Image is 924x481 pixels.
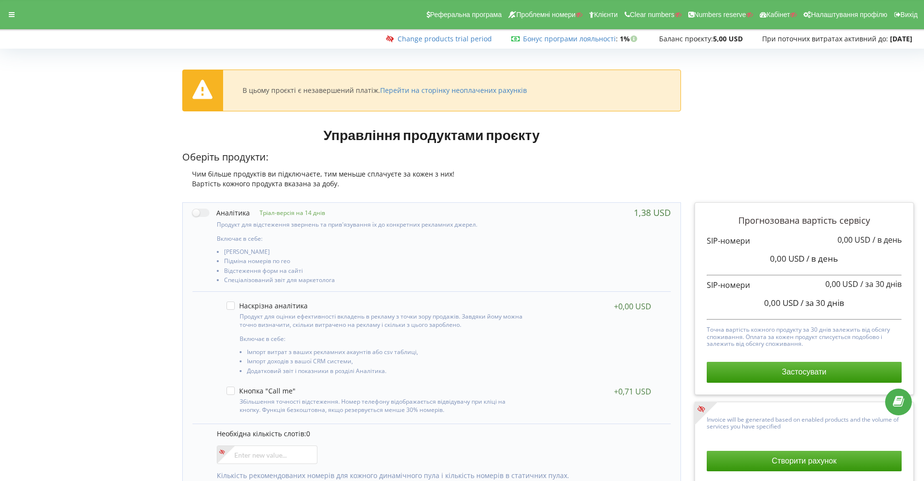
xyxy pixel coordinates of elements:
strong: [DATE] [890,34,912,43]
span: : [523,34,618,43]
p: Invoice will be generated based on enabled products and the volume of services you have specified [707,414,902,430]
span: Кабінет [767,11,790,18]
p: Оберіть продукти: [182,150,681,164]
li: Підміна номерів по гео [224,258,527,267]
span: / за 30 днів [801,297,844,308]
li: Спеціалізований звіт для маркетолога [224,277,527,286]
span: 0,00 USD [837,234,871,245]
span: Clear numbers [630,11,675,18]
span: Реферальна програма [430,11,502,18]
div: Чим більше продуктів ви підключаєте, тим меньше сплачуєте за кожен з них! [182,169,681,179]
label: Наскрізна аналітика [227,302,308,310]
span: / за 30 днів [860,279,902,289]
span: Налаштування профілю [811,11,887,18]
strong: 5,00 USD [713,34,743,43]
span: Баланс проєкту: [659,34,713,43]
li: Імпорт доходів з вашої CRM системи, [247,358,524,367]
a: Change products trial period [398,34,492,43]
span: 0,00 USD [825,279,858,289]
button: Створити рахунок [707,451,902,471]
input: Enter new value... [217,445,317,464]
li: [PERSON_NAME] [224,249,527,258]
div: +0,00 USD [614,302,651,311]
span: 0,00 USD [764,297,799,308]
a: Перейти на сторінку неоплачених рахунків [380,86,527,95]
span: Numbers reserve [694,11,746,18]
a: Бонус програми лояльності [523,34,616,43]
span: Вихід [901,11,918,18]
span: Проблемні номери [516,11,575,18]
label: Аналітика [192,208,250,218]
span: 0 [306,429,310,438]
strong: 1% [620,34,640,43]
p: Кількість рекомендованих номерів для кожного динамічного пула і кількість номерів в статичних пулах. [217,471,661,481]
p: Тріал-версія на 14 днів [250,209,325,217]
p: Включає в себе: [240,335,524,343]
p: Необхідна кількість слотів: [217,429,661,439]
p: Точна вартість кожного продукту за 30 днів залежить від обсягу споживання. Оплата за кожен продук... [707,324,902,347]
span: Клієнти [594,11,618,18]
span: При поточних витратах активний до: [762,34,888,43]
div: Вартість кожного продукта вказана за добу. [182,179,681,189]
p: Включає в себе: [217,234,527,243]
li: Імпорт витрат з ваших рекламних акаунтів або csv таблиці, [247,349,524,358]
span: / в день [872,234,902,245]
p: Збільшення точності відстеження. Номер телефону відображається відвідувачу при кліці на кнопку. Ф... [240,397,524,414]
p: SIP-номери [707,235,902,247]
p: SIP-номери [707,280,902,291]
p: Продукт для відстеження звернень та прив'язування їх до конкретних рекламних джерел. [217,220,527,229]
p: Прогнозована вартість сервісу [707,214,902,227]
span: / в день [806,253,838,264]
label: Кнопка "Call me" [227,387,296,395]
li: Відстеження форм на сайті [224,267,527,277]
p: Продукт для оцінки ефективності вкладень в рекламу з точки зору продажів. Завдяки йому можна точн... [240,312,524,329]
h1: Управління продуктами проєкту [182,126,681,143]
div: В цьому проєкті є незавершений платіж. [243,86,527,95]
div: +0,71 USD [614,387,651,396]
li: Додатковий звіт і показники в розділі Аналітика. [247,368,524,377]
button: Застосувати [707,362,902,382]
span: 0,00 USD [770,253,804,264]
div: 1,38 USD [634,208,671,217]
